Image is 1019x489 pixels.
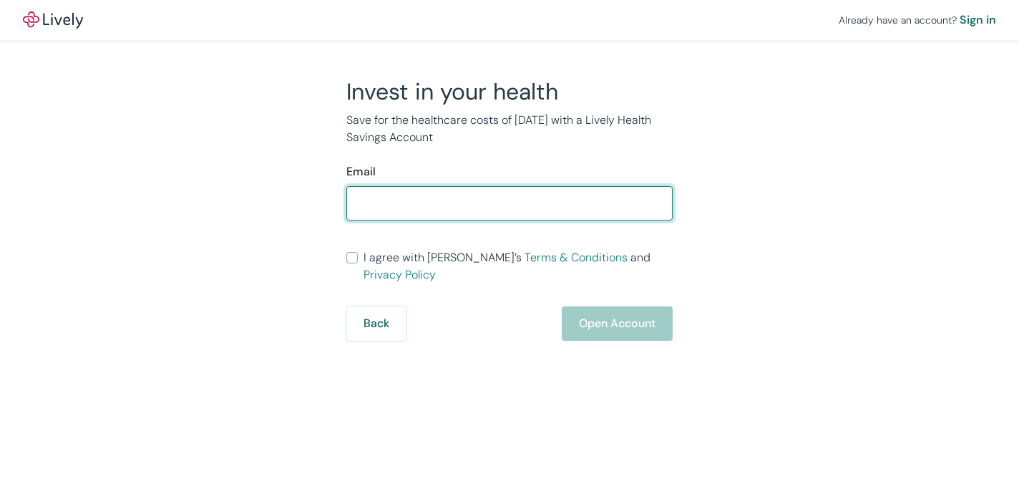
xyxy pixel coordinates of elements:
[346,112,673,146] p: Save for the healthcare costs of [DATE] with a Lively Health Savings Account
[346,163,376,180] label: Email
[364,267,436,282] a: Privacy Policy
[525,250,628,265] a: Terms & Conditions
[23,11,83,29] a: LivelyLively
[346,77,673,106] h2: Invest in your health
[346,306,406,341] button: Back
[839,11,996,29] div: Already have an account?
[364,249,673,284] span: I agree with [PERSON_NAME]’s and
[960,11,996,29] a: Sign in
[23,11,83,29] img: Lively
